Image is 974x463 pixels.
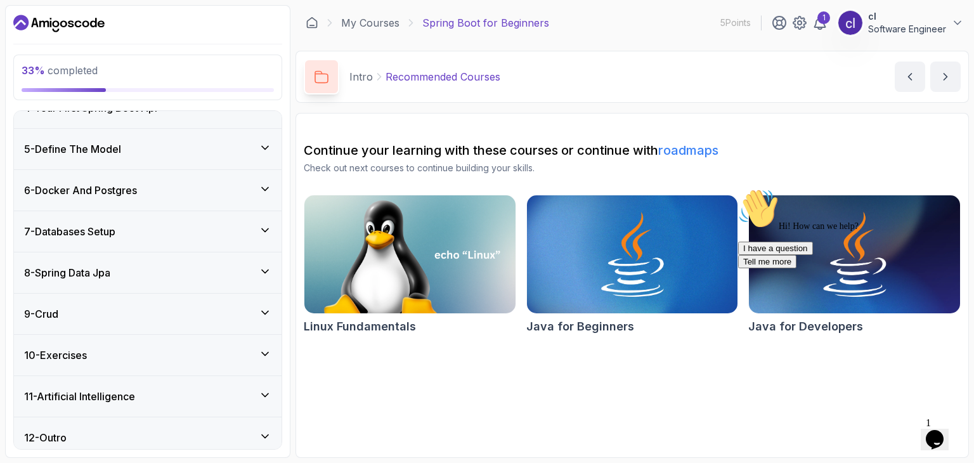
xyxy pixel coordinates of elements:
[24,224,115,239] h3: 7 - Databases Setup
[5,5,46,46] img: :wave:
[13,13,105,34] a: Dashboard
[868,23,946,36] p: Software Engineer
[24,389,135,404] h3: 11 - Artificial Intelligence
[838,11,862,35] img: user profile image
[304,195,516,336] a: Linux Fundamentals cardLinux Fundamentals
[304,195,516,313] img: Linux Fundamentals card
[14,376,282,417] button: 11-Artificial Intelligence
[422,15,549,30] p: Spring Boot for Beginners
[14,211,282,252] button: 7-Databases Setup
[22,64,45,77] span: 33 %
[5,5,233,85] div: 👋Hi! How can we help?I have a questionTell me more
[24,348,87,363] h3: 10 - Exercises
[14,417,282,458] button: 12-Outro
[386,69,500,84] p: Recommended Courses
[24,306,58,322] h3: 9 - Crud
[24,183,137,198] h3: 6 - Docker And Postgres
[14,294,282,334] button: 9-Crud
[838,10,964,36] button: user profile imageclSoftware Engineer
[24,265,110,280] h3: 8 - Spring Data Jpa
[22,64,98,77] span: completed
[812,15,828,30] a: 1
[720,16,751,29] p: 5 Points
[306,16,318,29] a: Dashboard
[14,252,282,293] button: 8-Spring Data Jpa
[14,335,282,375] button: 10-Exercises
[868,10,946,23] p: cl
[24,430,67,445] h3: 12 - Outro
[733,183,961,406] iframe: chat widget
[930,62,961,92] button: next content
[526,318,634,336] h2: Java for Beginners
[5,58,80,72] button: I have a question
[341,15,399,30] a: My Courses
[5,38,126,48] span: Hi! How can we help?
[895,62,925,92] button: previous content
[14,170,282,211] button: 6-Docker And Postgres
[14,129,282,169] button: 5-Define The Model
[304,318,416,336] h2: Linux Fundamentals
[304,141,961,159] h2: Continue your learning with these courses or continue with
[304,162,961,174] p: Check out next courses to continue building your skills.
[527,195,738,313] img: Java for Beginners card
[5,72,63,85] button: Tell me more
[921,412,961,450] iframe: chat widget
[24,141,121,157] h3: 5 - Define The Model
[526,195,739,336] a: Java for Beginners cardJava for Beginners
[349,69,373,84] p: Intro
[817,11,830,24] div: 1
[658,143,718,158] a: roadmaps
